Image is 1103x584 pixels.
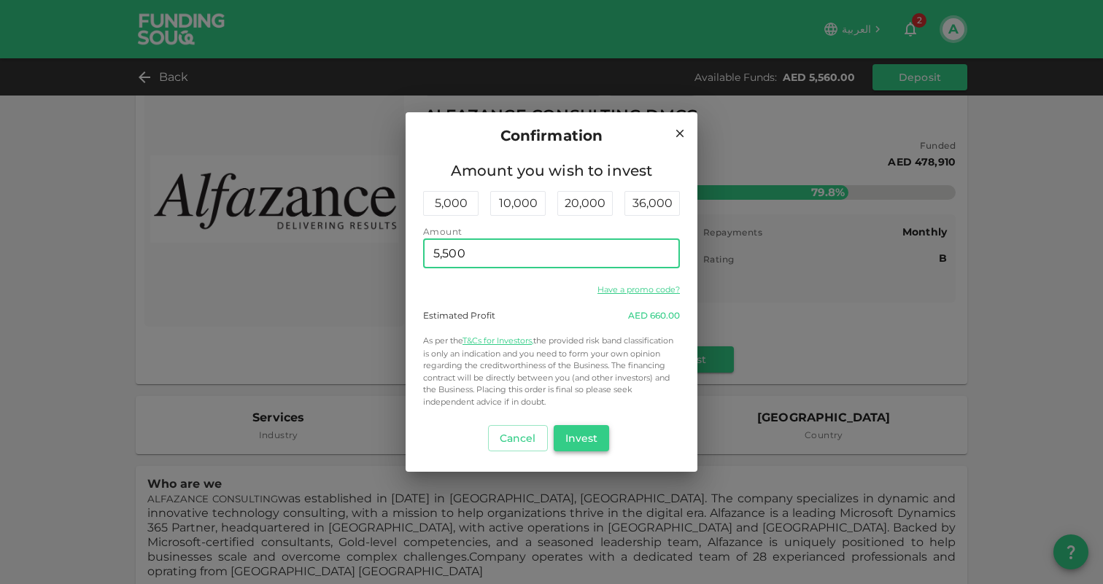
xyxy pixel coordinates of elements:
button: Cancel [488,425,548,451]
div: 10,000 [490,191,546,216]
span: As per the [423,335,463,346]
a: T&Cs for Investors, [463,335,533,346]
span: Amount you wish to invest [423,159,680,182]
div: 20,000 [557,191,613,216]
button: Invest [554,425,610,451]
div: 5,000 [423,191,479,216]
div: 36,000 [624,191,680,216]
div: Estimated Profit [423,309,495,322]
input: amount [423,239,680,268]
span: Confirmation [500,124,603,147]
span: AED [628,310,648,321]
div: 660.00 [628,309,680,322]
a: Have a promo code? [597,284,680,295]
span: Amount [423,226,462,237]
p: the provided risk band classification is only an indication and you need to form your own opinion... [423,334,680,408]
